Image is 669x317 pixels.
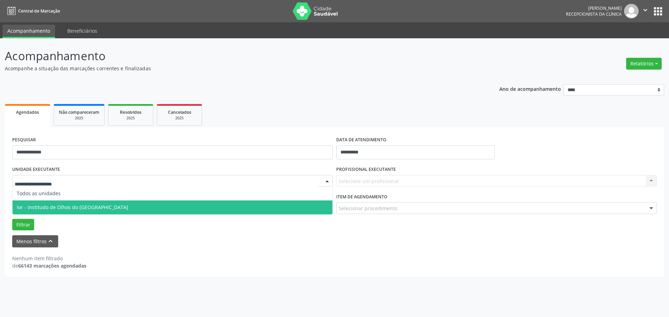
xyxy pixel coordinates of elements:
[162,116,197,121] div: 2025
[641,6,649,14] i: 
[336,191,387,202] label: Item de agendamento
[18,262,86,269] strong: 66143 marcações agendadas
[12,235,58,247] button: Menos filtroskeyboard_arrow_up
[120,109,141,115] span: Resolvidos
[12,219,34,231] button: Filtrar
[12,135,36,145] label: PESQUISAR
[5,65,466,72] p: Acompanhe a situação das marcações correntes e finalizadas
[168,109,191,115] span: Cancelados
[5,47,466,65] p: Acompanhamento
[12,255,86,262] div: Nenhum item filtrado
[499,84,561,93] p: Ano de acompanhamento
[639,4,652,18] button: 
[624,4,639,18] img: img
[5,5,60,17] a: Central de Marcação
[566,11,622,17] span: Recepcionista da clínica
[336,135,386,145] label: DATA DE ATENDIMENTO
[62,25,102,37] a: Beneficiários
[12,262,86,269] div: de
[17,204,128,211] span: Ior - Institudo de Olhos do [GEOGRAPHIC_DATA]
[566,5,622,11] div: [PERSON_NAME]
[339,205,397,212] span: Selecionar procedimento
[17,190,61,197] span: Todos as unidades
[18,8,60,14] span: Central de Marcação
[113,116,148,121] div: 2025
[2,25,55,38] a: Acompanhamento
[59,109,99,115] span: Não compareceram
[336,164,396,175] label: PROFISSIONAL EXECUTANTE
[59,116,99,121] div: 2025
[16,109,39,115] span: Agendados
[626,58,662,70] button: Relatórios
[652,5,664,17] button: apps
[47,237,54,245] i: keyboard_arrow_up
[12,164,60,175] label: UNIDADE EXECUTANTE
